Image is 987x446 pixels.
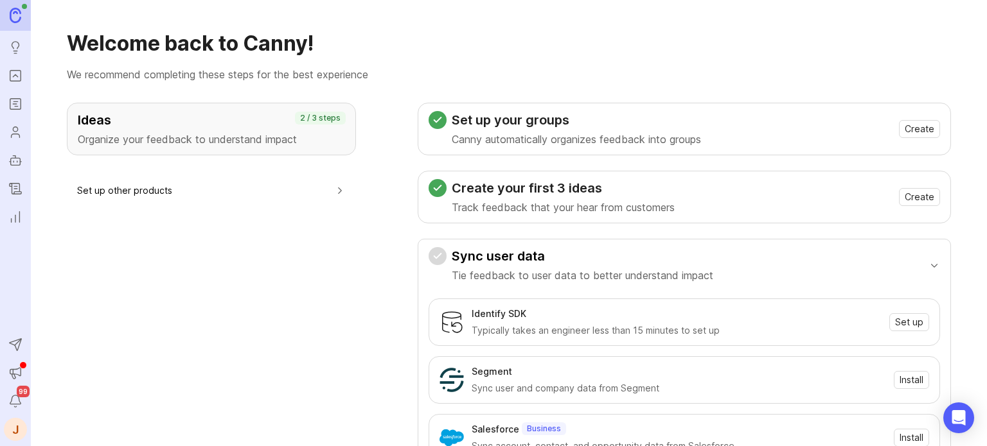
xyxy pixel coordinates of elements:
[67,67,951,82] p: We recommend completing these steps for the best experience
[300,113,341,123] p: 2 / 3 steps
[4,149,27,172] a: Autopilot
[4,361,27,384] button: Announcements
[78,111,345,129] h3: Ideas
[4,390,27,413] button: Notifications
[4,121,27,144] a: Users
[452,200,675,215] p: Track feedback that your hear from customers
[472,381,886,395] div: Sync user and company data from Segment
[440,310,464,334] img: Identify SDK
[472,422,519,436] div: Salesforce
[895,316,923,329] span: Set up
[452,247,713,265] h3: Sync user data
[77,176,346,205] button: Set up other products
[943,402,974,433] div: Open Intercom Messenger
[472,307,526,321] div: Identify SDK
[899,188,940,206] button: Create
[4,64,27,87] a: Portal
[899,120,940,138] button: Create
[4,36,27,59] a: Ideas
[17,386,30,397] span: 99
[905,191,934,203] span: Create
[472,365,512,379] div: Segment
[4,92,27,116] a: Roadmaps
[452,111,701,129] h3: Set up your groups
[429,239,940,291] button: Sync user dataTie feedback to user data to better understand impact
[452,132,701,147] p: Canny automatically organizes feedback into groups
[452,268,713,283] p: Tie feedback to user data to better understand impact
[67,31,951,56] h1: Welcome back to Canny!
[900,373,923,386] span: Install
[905,123,934,135] span: Create
[10,8,21,22] img: Canny Home
[900,431,923,444] span: Install
[4,333,27,356] button: Send to Autopilot
[67,103,356,155] button: IdeasOrganize your feedback to understand impact2 / 3 steps
[894,371,929,389] button: Install
[440,368,464,392] img: Segment
[527,424,561,434] p: Business
[889,313,929,331] button: Set up
[452,179,675,197] h3: Create your first 3 ideas
[4,418,27,441] button: J
[472,323,882,338] div: Typically takes an engineer less than 15 minutes to set up
[78,132,345,147] p: Organize your feedback to understand impact
[4,205,27,228] a: Reporting
[4,177,27,200] a: Changelog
